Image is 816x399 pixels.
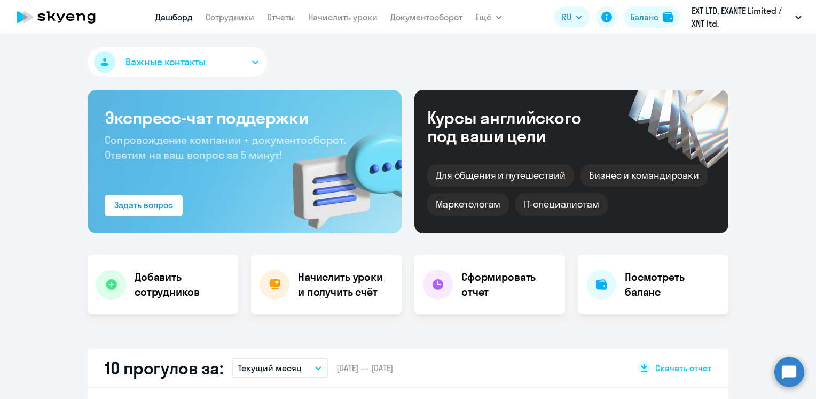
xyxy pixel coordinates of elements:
[461,270,556,300] h4: Сформировать отчет
[125,55,206,69] span: Важные контакты
[427,109,610,145] div: Курсы английского под ваши цели
[336,362,393,374] span: [DATE] — [DATE]
[515,193,607,216] div: IT-специалистам
[427,193,509,216] div: Маркетологам
[655,362,711,374] span: Скачать отчет
[625,270,720,300] h4: Посмотреть баланс
[105,357,223,379] h2: 10 прогулов за:
[554,6,590,28] button: RU
[267,12,295,22] a: Отчеты
[427,164,574,187] div: Для общения и путешествий
[686,4,807,30] button: EXT LTD, ‎EXANTE Limited / XNT ltd.
[475,6,502,28] button: Ещё
[135,270,230,300] h4: Добавить сотрудников
[88,47,267,77] button: Важные контакты
[206,12,254,22] a: Сотрудники
[238,362,302,374] p: Текущий месяц
[232,358,328,378] button: Текущий месяц
[624,6,680,28] button: Балансbalance
[105,195,183,216] button: Задать вопрос
[114,198,173,211] div: Задать вопрос
[390,12,462,22] a: Документооборот
[663,12,673,22] img: balance
[105,107,385,128] h3: Экспресс-чат поддержки
[155,12,193,22] a: Дашборд
[692,4,791,30] p: EXT LTD, ‎EXANTE Limited / XNT ltd.
[562,11,571,24] span: RU
[580,164,708,187] div: Бизнес и командировки
[298,270,391,300] h4: Начислить уроки и получить счёт
[475,11,491,24] span: Ещё
[308,12,378,22] a: Начислить уроки
[277,113,402,233] img: bg-img
[105,133,346,162] span: Сопровождение компании + документооборот. Ответим на ваш вопрос за 5 минут!
[630,11,658,24] div: Баланс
